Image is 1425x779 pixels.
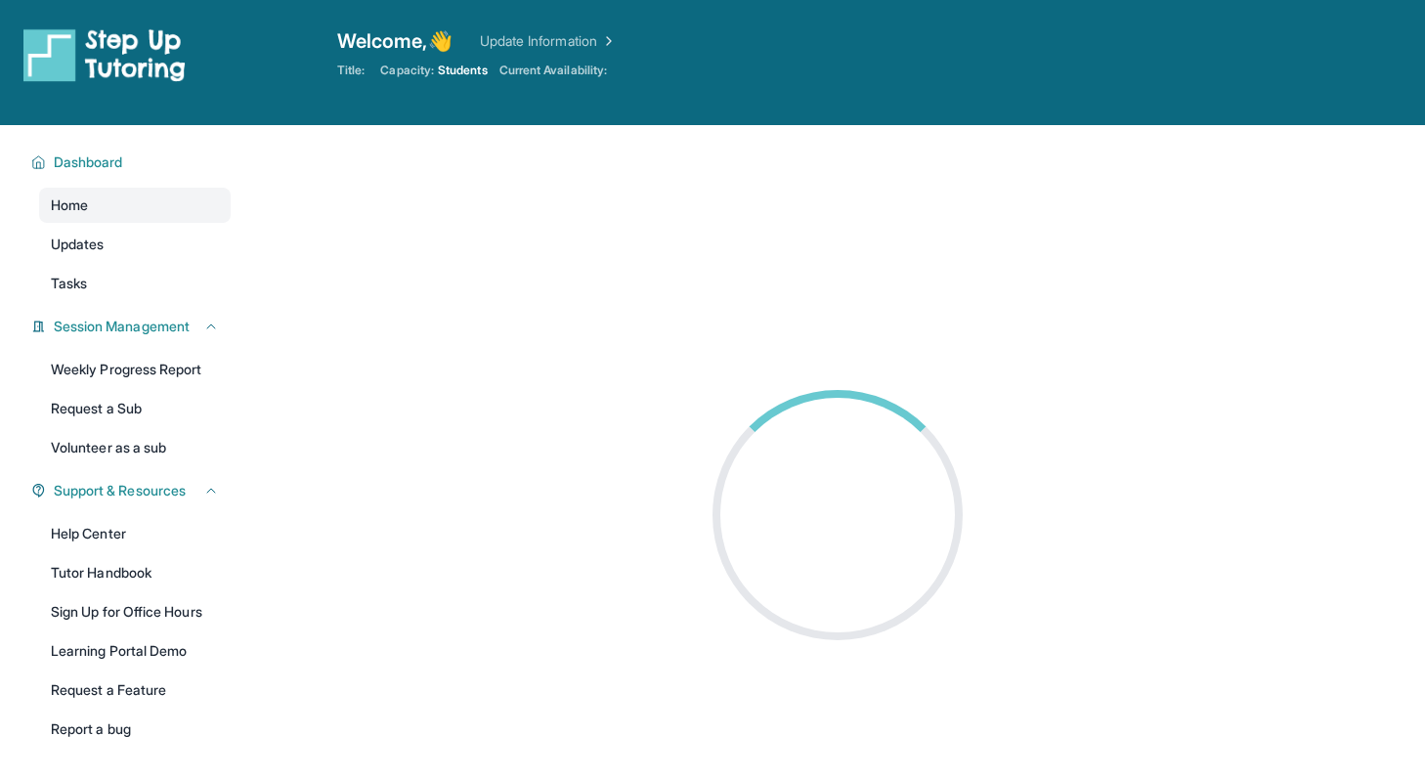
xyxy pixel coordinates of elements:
[39,430,231,465] a: Volunteer as a sub
[51,274,87,293] span: Tasks
[438,63,488,78] span: Students
[39,633,231,669] a: Learning Portal Demo
[39,555,231,590] a: Tutor Handbook
[337,27,453,55] span: Welcome, 👋
[39,516,231,551] a: Help Center
[46,317,219,336] button: Session Management
[39,391,231,426] a: Request a Sub
[380,63,434,78] span: Capacity:
[499,63,607,78] span: Current Availability:
[23,27,186,82] img: logo
[39,188,231,223] a: Home
[54,317,190,336] span: Session Management
[39,227,231,262] a: Updates
[51,195,88,215] span: Home
[54,152,123,172] span: Dashboard
[597,31,617,51] img: Chevron Right
[54,481,186,500] span: Support & Resources
[46,152,219,172] button: Dashboard
[51,235,105,254] span: Updates
[480,31,617,51] a: Update Information
[39,594,231,629] a: Sign Up for Office Hours
[39,712,231,747] a: Report a bug
[39,352,231,387] a: Weekly Progress Report
[39,672,231,708] a: Request a Feature
[337,63,365,78] span: Title:
[46,481,219,500] button: Support & Resources
[39,266,231,301] a: Tasks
